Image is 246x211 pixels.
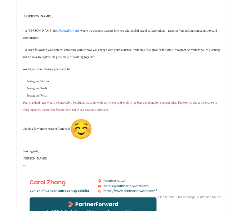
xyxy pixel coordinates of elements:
span: -- [23,162,26,168]
font: Instagram Stories [27,79,49,83]
font: I’ve been following your content and really admire how you engage with your audience. Your style ... [23,48,221,59]
div: 聊天小组件 [215,181,246,211]
a: PartnerForward [59,29,79,32]
font: Your standard rates would be incredibly helpful as we align with our clients and explore the best... [23,101,217,111]
font: Would you mind sharing your rates for: [23,67,72,71]
img: ☺️ [70,118,92,140]
iframe: Chat Widget [215,181,246,211]
font: Looking forward to hearing from you! Best regards, [PERSON_NAME] [23,127,93,160]
font: Hi [PERSON_NAME]， I’m [PERSON_NAME] from , where we connect creators like you with global brand c... [23,15,217,39]
font: Instagram Reels [27,87,47,90]
font: Instagram Posts [27,94,47,97]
